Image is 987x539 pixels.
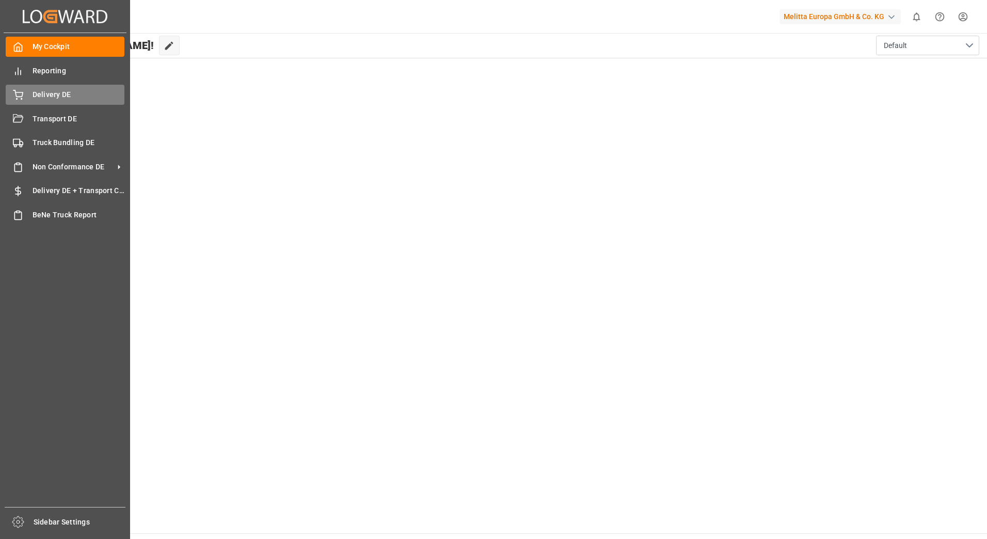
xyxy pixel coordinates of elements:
[928,5,951,28] button: Help Center
[6,133,124,153] a: Truck Bundling DE
[33,89,125,100] span: Delivery DE
[33,114,125,124] span: Transport DE
[779,9,901,24] div: Melitta Europa GmbH & Co. KG
[6,204,124,225] a: BeNe Truck Report
[6,108,124,129] a: Transport DE
[6,37,124,57] a: My Cockpit
[876,36,979,55] button: open menu
[43,36,154,55] span: Hello [PERSON_NAME]!
[33,41,125,52] span: My Cockpit
[779,7,905,26] button: Melitta Europa GmbH & Co. KG
[34,517,126,528] span: Sidebar Settings
[33,185,125,196] span: Delivery DE + Transport Cost
[6,85,124,105] a: Delivery DE
[884,40,907,51] span: Default
[33,66,125,76] span: Reporting
[905,5,928,28] button: show 0 new notifications
[33,210,125,220] span: BeNe Truck Report
[33,162,114,172] span: Non Conformance DE
[6,181,124,201] a: Delivery DE + Transport Cost
[6,60,124,81] a: Reporting
[33,137,125,148] span: Truck Bundling DE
